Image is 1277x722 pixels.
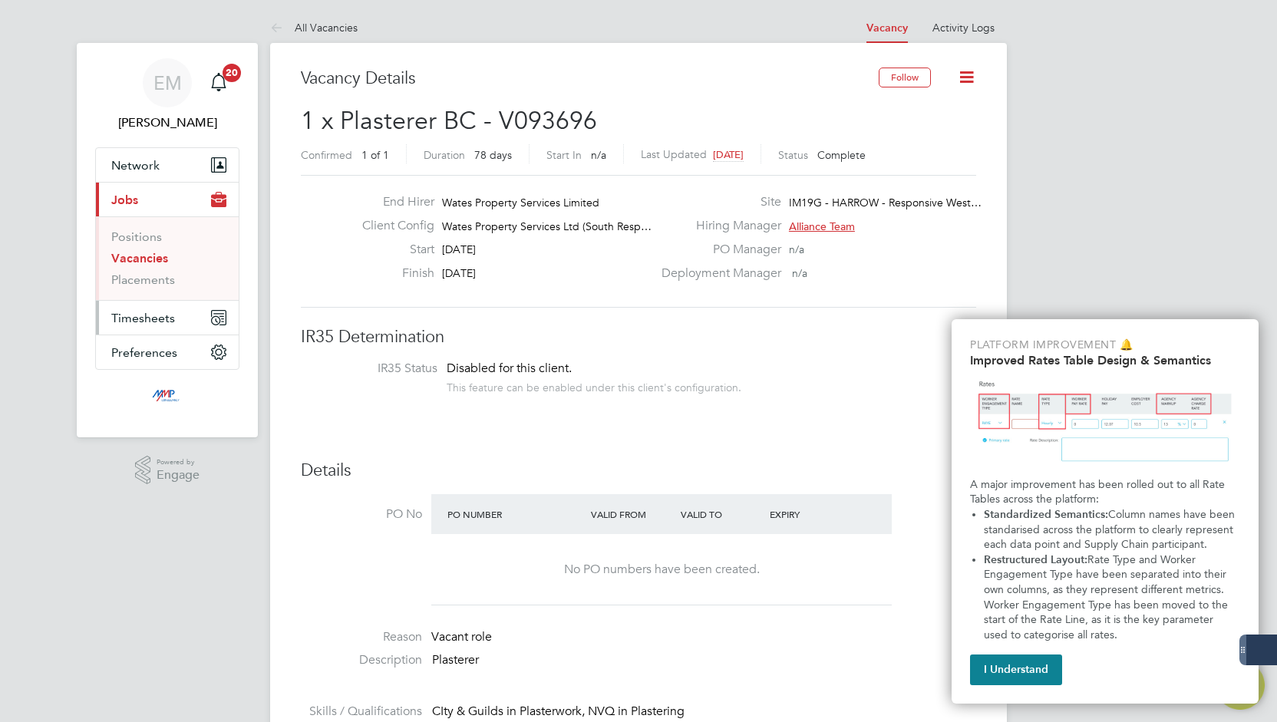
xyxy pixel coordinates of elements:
[984,508,1108,521] strong: Standardized Semantics:
[789,242,804,256] span: n/a
[442,219,652,233] span: Wates Property Services Ltd (South Resp…
[677,500,767,528] div: Valid To
[447,361,572,376] span: Disabled for this client.
[432,704,976,720] div: CIty & Guilds in Plasterwork, NVQ in Plastering
[789,196,982,209] span: IM19G - HARROW - Responsive West…
[95,58,239,132] a: Go to account details
[652,242,781,258] label: PO Manager
[301,506,422,523] label: PO No
[157,469,200,482] span: Engage
[442,196,599,209] span: Wates Property Services Limited
[301,460,976,482] h3: Details
[350,242,434,258] label: Start
[424,148,465,162] label: Duration
[95,114,239,132] span: Emily Mcbride
[652,194,781,210] label: Site
[442,242,476,256] span: [DATE]
[111,158,160,173] span: Network
[111,345,177,360] span: Preferences
[879,68,931,87] button: Follow
[111,272,175,287] a: Placements
[970,338,1240,353] p: Platform Improvement 🔔
[223,64,241,82] span: 20
[301,68,879,90] h3: Vacancy Details
[447,377,741,394] div: This feature can be enabled under this client's configuration.
[157,456,200,469] span: Powered by
[301,629,422,645] label: Reason
[111,311,175,325] span: Timesheets
[789,219,855,233] span: Alliance Team
[111,229,162,244] a: Positions
[766,500,856,528] div: Expiry
[474,148,512,162] span: 78 days
[301,652,422,668] label: Description
[361,148,389,162] span: 1 of 1
[432,652,976,668] p: Plasterer
[431,629,492,645] span: Vacant role
[591,148,606,162] span: n/a
[984,553,1231,641] span: Rate Type and Worker Engagement Type have been separated into their own columns, as they represen...
[984,553,1087,566] strong: Restructured Layout:
[970,477,1240,507] p: A major improvement has been rolled out to all Rate Tables across the platform:
[447,562,876,578] div: No PO numbers have been created.
[984,508,1238,551] span: Column names have been standarised across the platform to clearly represent each data point and S...
[792,266,807,280] span: n/a
[444,500,587,528] div: PO Number
[641,147,707,161] label: Last Updated
[350,194,434,210] label: End Hirer
[587,500,677,528] div: Valid From
[77,43,258,437] nav: Main navigation
[932,21,995,35] a: Activity Logs
[652,218,781,234] label: Hiring Manager
[970,374,1240,471] img: Updated Rates Table Design & Semantics
[301,704,422,720] label: Skills / Qualifications
[301,326,976,348] h3: IR35 Determination
[817,148,866,162] span: Complete
[778,148,808,162] label: Status
[111,193,138,207] span: Jobs
[350,218,434,234] label: Client Config
[95,385,239,410] a: Go to home page
[153,73,182,93] span: EM
[316,361,437,377] label: IR35 Status
[146,385,190,410] img: mmpconsultancy-logo-retina.png
[970,654,1062,685] button: I Understand
[952,319,1259,704] div: Improved Rate Table Semantics
[866,21,908,35] a: Vacancy
[301,148,352,162] label: Confirmed
[713,148,744,161] span: [DATE]
[652,265,781,282] label: Deployment Manager
[270,21,358,35] a: All Vacancies
[301,106,597,136] span: 1 x Plasterer BC - V093696
[111,251,168,265] a: Vacancies
[442,266,476,280] span: [DATE]
[546,148,582,162] label: Start In
[350,265,434,282] label: Finish
[970,353,1240,368] h2: Improved Rates Table Design & Semantics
